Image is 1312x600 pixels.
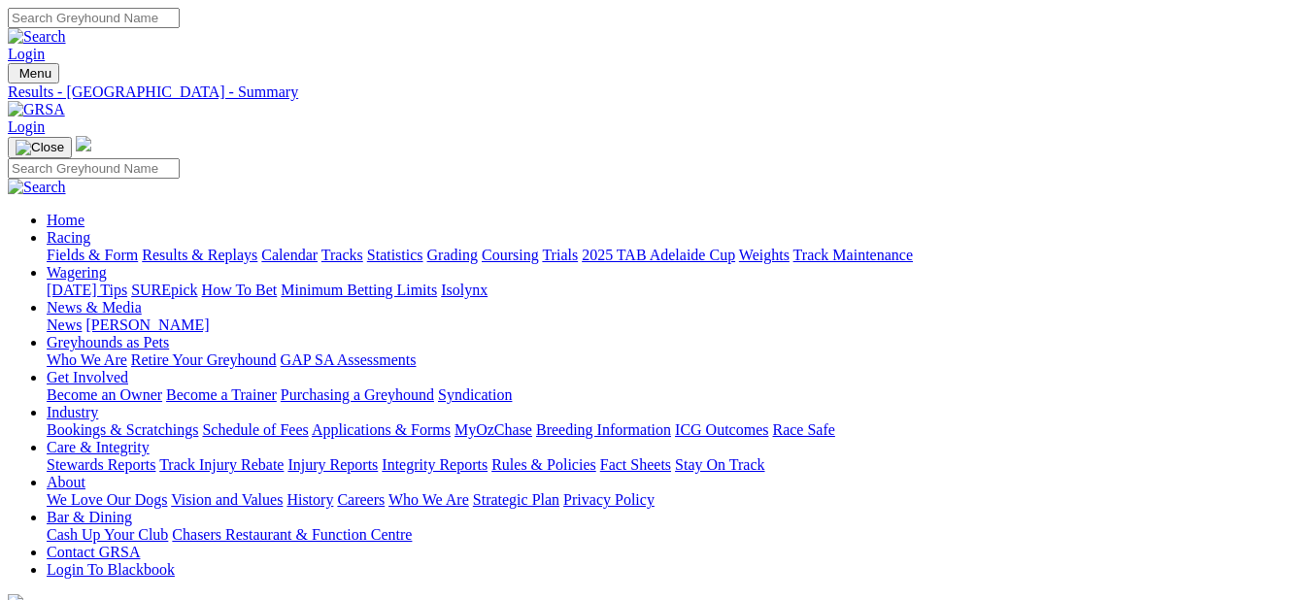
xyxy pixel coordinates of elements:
[19,66,51,81] span: Menu
[47,369,128,385] a: Get Involved
[47,229,90,246] a: Racing
[491,456,596,473] a: Rules & Policies
[85,317,209,333] a: [PERSON_NAME]
[287,456,378,473] a: Injury Reports
[202,282,278,298] a: How To Bet
[142,247,257,263] a: Results & Replays
[47,351,127,368] a: Who We Are
[47,334,169,350] a: Greyhounds as Pets
[166,386,277,403] a: Become a Trainer
[600,456,671,473] a: Fact Sheets
[286,491,333,508] a: History
[202,421,308,438] a: Schedule of Fees
[8,137,72,158] button: Toggle navigation
[536,421,671,438] a: Breeding Information
[47,439,150,455] a: Care & Integrity
[473,491,559,508] a: Strategic Plan
[76,136,91,151] img: logo-grsa-white.png
[16,140,64,155] img: Close
[281,351,417,368] a: GAP SA Assessments
[47,282,127,298] a: [DATE] Tips
[8,28,66,46] img: Search
[47,526,1304,544] div: Bar & Dining
[8,63,59,83] button: Toggle navigation
[281,282,437,298] a: Minimum Betting Limits
[582,247,735,263] a: 2025 TAB Adelaide Cup
[8,83,1304,101] a: Results - [GEOGRAPHIC_DATA] - Summary
[47,247,138,263] a: Fields & Form
[8,158,180,179] input: Search
[8,179,66,196] img: Search
[427,247,478,263] a: Grading
[563,491,655,508] a: Privacy Policy
[47,212,84,228] a: Home
[47,421,198,438] a: Bookings & Scratchings
[47,386,162,403] a: Become an Owner
[47,264,107,281] a: Wagering
[8,101,65,118] img: GRSA
[47,351,1304,369] div: Greyhounds as Pets
[47,456,1304,474] div: Care & Integrity
[131,351,277,368] a: Retire Your Greyhound
[47,421,1304,439] div: Industry
[454,421,532,438] a: MyOzChase
[388,491,469,508] a: Who We Are
[47,299,142,316] a: News & Media
[159,456,284,473] a: Track Injury Rebate
[172,526,412,543] a: Chasers Restaurant & Function Centre
[793,247,913,263] a: Track Maintenance
[47,491,167,508] a: We Love Our Dogs
[47,474,85,490] a: About
[772,421,834,438] a: Race Safe
[337,491,385,508] a: Careers
[47,247,1304,264] div: Racing
[675,421,768,438] a: ICG Outcomes
[47,386,1304,404] div: Get Involved
[382,456,488,473] a: Integrity Reports
[171,491,283,508] a: Vision and Values
[739,247,790,263] a: Weights
[47,404,98,420] a: Industry
[8,46,45,62] a: Login
[321,247,363,263] a: Tracks
[47,526,168,543] a: Cash Up Your Club
[47,509,132,525] a: Bar & Dining
[47,491,1304,509] div: About
[8,8,180,28] input: Search
[261,247,318,263] a: Calendar
[47,317,1304,334] div: News & Media
[47,317,82,333] a: News
[47,456,155,473] a: Stewards Reports
[441,282,488,298] a: Isolynx
[367,247,423,263] a: Statistics
[47,544,140,560] a: Contact GRSA
[47,282,1304,299] div: Wagering
[131,282,197,298] a: SUREpick
[542,247,578,263] a: Trials
[281,386,434,403] a: Purchasing a Greyhound
[438,386,512,403] a: Syndication
[8,118,45,135] a: Login
[675,456,764,473] a: Stay On Track
[482,247,539,263] a: Coursing
[47,561,175,578] a: Login To Blackbook
[312,421,451,438] a: Applications & Forms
